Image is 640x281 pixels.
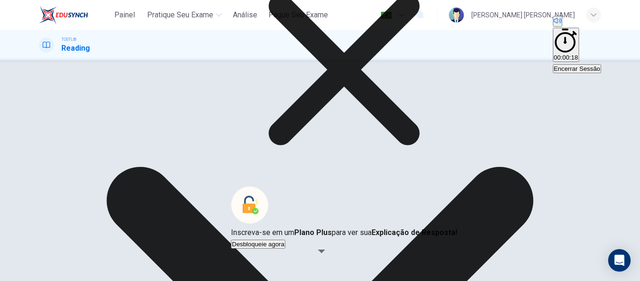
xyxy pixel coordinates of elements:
[294,228,332,237] strong: Plano Plus
[61,36,76,43] span: TOEFL®
[471,9,575,21] div: [PERSON_NAME] [PERSON_NAME]
[372,228,457,237] strong: Explicação de Resposta!
[147,9,213,21] span: Pratique seu exame
[608,249,631,272] div: Open Intercom Messenger
[61,43,90,54] h1: Reading
[554,65,600,72] span: Encerrar Sessão
[553,16,601,28] div: Silenciar
[231,240,285,249] button: Desbloqueie agora
[114,9,135,21] span: Painel
[39,6,88,24] img: EduSynch logo
[231,227,457,238] p: Inscreva-se em um para ver sua
[553,28,601,63] div: Esconder
[554,54,578,61] span: 00:00:18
